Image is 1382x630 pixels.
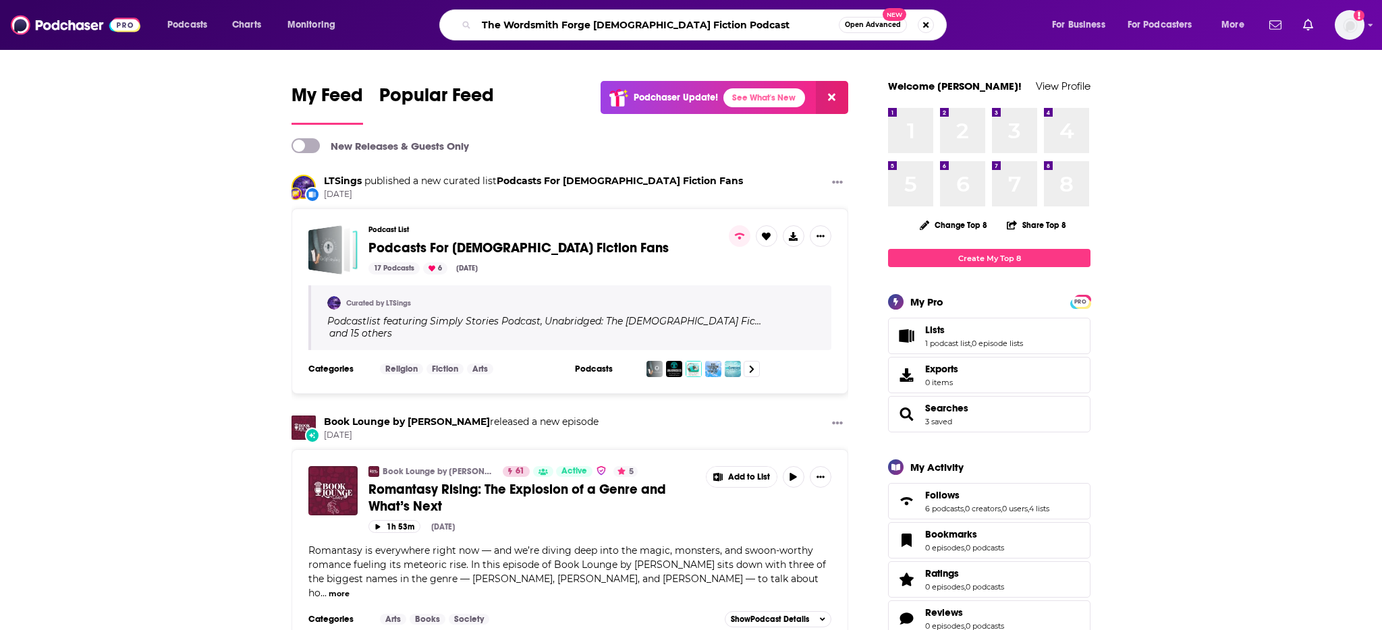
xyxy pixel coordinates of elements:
[964,543,966,552] span: ,
[497,175,743,187] a: Podcasts For Christian Fiction Fans
[293,176,314,198] a: LTSings
[893,492,920,511] a: Follows
[925,363,958,375] span: Exports
[308,544,826,599] span: Romantasy is everywhere right now — and we’re diving deep into the magic, monsters, and swoon-wor...
[327,315,815,339] div: Podcast list featuring
[1212,14,1261,36] button: open menu
[925,528,1004,540] a: Bookmarks
[705,361,721,377] img: The Unending TBR
[292,416,316,440] img: Book Lounge by Libby
[964,582,966,592] span: ,
[964,504,965,513] span: ,
[1221,16,1244,34] span: More
[925,543,964,552] a: 0 episodes
[1036,80,1090,92] a: View Profile
[329,588,350,600] button: more
[452,9,960,40] div: Search podcasts, credits, & more...
[287,16,335,34] span: Monitoring
[410,614,445,625] a: Books
[368,481,696,515] a: Romantasy Rising: The Explosion of a Genre and What’s Next
[324,189,743,200] span: [DATE]
[292,84,363,115] span: My Feed
[1335,10,1364,40] span: Logged in as mkercher
[278,14,353,36] button: open menu
[888,522,1090,559] span: Bookmarks
[292,84,363,125] a: My Feed
[308,466,358,515] a: Romantasy Rising: The Explosion of a Genre and What’s Next
[972,339,1023,348] a: 0 episode lists
[543,316,761,326] a: Unabridged: The [DEMOGRAPHIC_DATA] Fic…
[167,16,207,34] span: Podcasts
[575,364,636,374] h3: Podcasts
[308,225,358,275] a: Podcasts For Christian Fiction Fans
[329,327,392,339] p: and 15 others
[346,299,411,308] a: Curated by LTSings
[467,364,493,374] a: Arts
[368,239,669,256] span: Podcasts For [DEMOGRAPHIC_DATA] Fiction Fans
[893,405,920,424] a: Searches
[1072,296,1088,306] a: PRO
[223,14,269,36] a: Charts
[1264,13,1287,36] a: Show notifications dropdown
[925,504,964,513] a: 6 podcasts
[428,316,541,326] a: Simply Stories Podcast
[839,17,907,33] button: Open AdvancedNew
[368,225,718,234] h3: Podcast List
[324,175,362,187] a: LTSings
[476,14,839,36] input: Search podcasts, credits, & more...
[646,361,663,377] img: Simply Stories Podcast
[1335,10,1364,40] button: Show profile menu
[158,14,225,36] button: open menu
[634,92,718,103] p: Podchaser Update!
[308,614,369,625] h3: Categories
[888,396,1090,432] span: Searches
[925,324,1023,336] a: Lists
[925,582,964,592] a: 0 episodes
[556,466,592,477] a: Active
[1119,14,1212,36] button: open menu
[970,339,972,348] span: ,
[728,472,770,482] span: Add to List
[925,402,968,414] a: Searches
[379,84,494,115] span: Popular Feed
[305,428,320,442] div: New Episode
[380,364,423,374] a: Religion
[1001,504,1002,513] span: ,
[368,466,379,477] a: Book Lounge by Libby
[327,296,341,310] img: LTSings
[503,466,530,477] a: 61
[888,483,1090,519] span: Follows
[1006,212,1067,238] button: Share Top 8
[1029,504,1049,513] a: 4 lists
[1002,504,1028,513] a: 0 users
[810,225,831,247] button: Show More Button
[925,606,1004,619] a: Reviews
[383,466,494,477] a: Book Lounge by [PERSON_NAME]
[368,520,420,533] button: 1h 53m
[368,481,666,515] span: Romantasy Rising: The Explosion of a Genre and What’s Next
[451,262,483,275] div: [DATE]
[912,217,995,233] button: Change Top 8
[925,378,958,387] span: 0 items
[11,12,140,38] img: Podchaser - Follow, Share and Rate Podcasts
[966,543,1004,552] a: 0 podcasts
[893,366,920,384] span: Exports
[324,416,490,428] a: Book Lounge by Libby
[423,262,447,275] div: 6
[910,295,943,308] div: My Pro
[1072,297,1088,307] span: PRO
[449,614,489,625] a: Society
[925,567,959,579] span: Ratings
[888,561,1090,598] span: Ratings
[925,606,963,619] span: Reviews
[1128,16,1192,34] span: For Podcasters
[516,465,524,478] span: 61
[827,416,848,432] button: Show More Button
[324,430,599,441] span: [DATE]
[893,531,920,550] a: Bookmarks
[725,361,741,377] img: unExpressed
[426,364,464,374] a: Fiction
